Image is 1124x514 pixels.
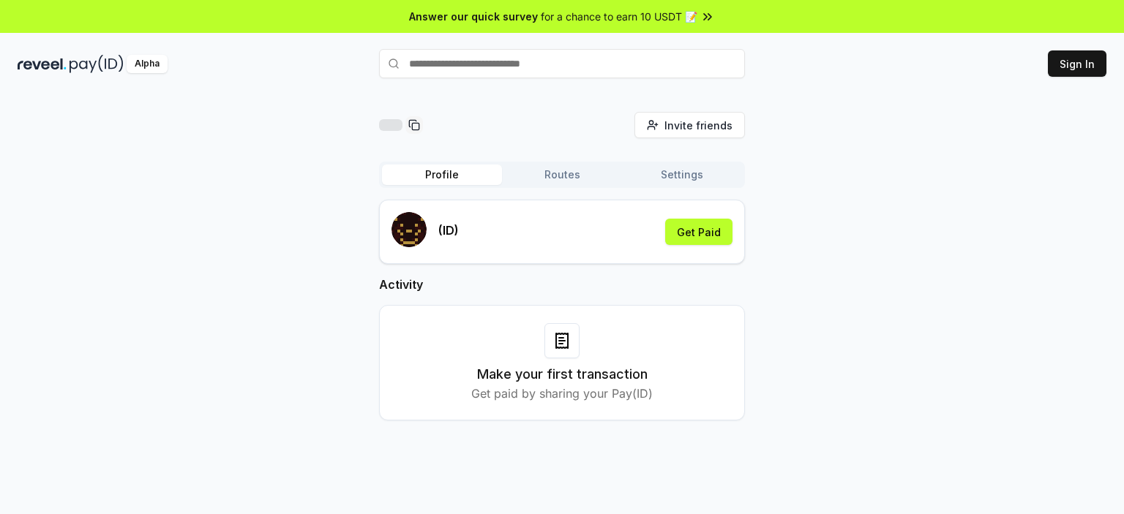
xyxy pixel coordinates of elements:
[382,165,502,185] button: Profile
[127,55,168,73] div: Alpha
[541,9,697,24] span: for a chance to earn 10 USDT 📝
[1048,50,1106,77] button: Sign In
[438,222,459,239] p: (ID)
[409,9,538,24] span: Answer our quick survey
[471,385,653,402] p: Get paid by sharing your Pay(ID)
[664,118,733,133] span: Invite friends
[622,165,742,185] button: Settings
[665,219,733,245] button: Get Paid
[477,364,648,385] h3: Make your first transaction
[634,112,745,138] button: Invite friends
[502,165,622,185] button: Routes
[379,276,745,293] h2: Activity
[18,55,67,73] img: reveel_dark
[70,55,124,73] img: pay_id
